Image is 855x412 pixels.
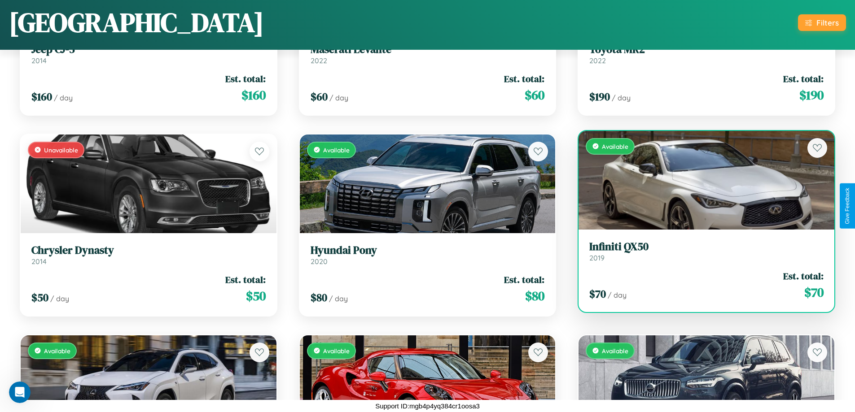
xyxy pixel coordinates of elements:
[612,93,631,102] span: / day
[504,72,544,85] span: Est. total:
[241,86,266,104] span: $ 160
[589,286,606,301] span: $ 70
[31,244,266,257] h3: Chrysler Dynasty
[783,269,824,282] span: Est. total:
[783,72,824,85] span: Est. total:
[589,43,824,56] h3: Toyota MR2
[31,43,266,56] h3: Jeep CJ-5
[311,244,545,257] h3: Hyundai Pony
[329,93,348,102] span: / day
[311,89,328,104] span: $ 60
[31,257,47,266] span: 2014
[589,253,605,262] span: 2019
[44,347,70,355] span: Available
[311,244,545,266] a: Hyundai Pony2020
[311,43,545,65] a: Maserati Levante2022
[311,290,327,305] span: $ 80
[225,273,266,286] span: Est. total:
[608,291,627,299] span: / day
[54,93,73,102] span: / day
[799,86,824,104] span: $ 190
[589,89,610,104] span: $ 190
[589,56,606,65] span: 2022
[816,18,839,27] div: Filters
[798,14,846,31] button: Filters
[31,43,266,65] a: Jeep CJ-52014
[589,240,824,253] h3: Infiniti QX50
[329,294,348,303] span: / day
[31,56,47,65] span: 2014
[311,257,328,266] span: 2020
[589,240,824,262] a: Infiniti QX502019
[311,56,327,65] span: 2022
[504,273,544,286] span: Est. total:
[602,143,628,150] span: Available
[31,244,266,266] a: Chrysler Dynasty2014
[31,290,48,305] span: $ 50
[31,89,52,104] span: $ 160
[9,382,31,403] iframe: Intercom live chat
[525,287,544,305] span: $ 80
[525,86,544,104] span: $ 60
[323,347,350,355] span: Available
[246,287,266,305] span: $ 50
[375,400,480,412] p: Support ID: mgb4p4yq384cr1oosa3
[602,347,628,355] span: Available
[225,72,266,85] span: Est. total:
[50,294,69,303] span: / day
[804,283,824,301] span: $ 70
[844,188,851,224] div: Give Feedback
[589,43,824,65] a: Toyota MR22022
[9,4,264,41] h1: [GEOGRAPHIC_DATA]
[311,43,545,56] h3: Maserati Levante
[323,146,350,154] span: Available
[44,146,78,154] span: Unavailable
